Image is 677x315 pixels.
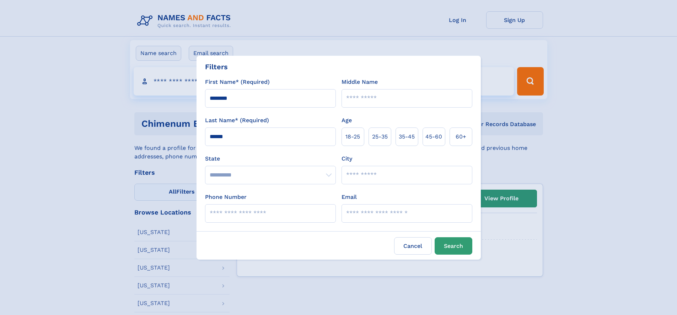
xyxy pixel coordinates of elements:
[345,132,360,141] span: 18‑25
[205,61,228,72] div: Filters
[342,193,357,201] label: Email
[372,132,388,141] span: 25‑35
[435,237,472,255] button: Search
[394,237,432,255] label: Cancel
[456,132,466,141] span: 60+
[205,78,270,86] label: First Name* (Required)
[342,154,352,163] label: City
[205,154,336,163] label: State
[342,78,378,86] label: Middle Name
[399,132,415,141] span: 35‑45
[205,116,269,125] label: Last Name* (Required)
[425,132,442,141] span: 45‑60
[342,116,352,125] label: Age
[205,193,247,201] label: Phone Number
